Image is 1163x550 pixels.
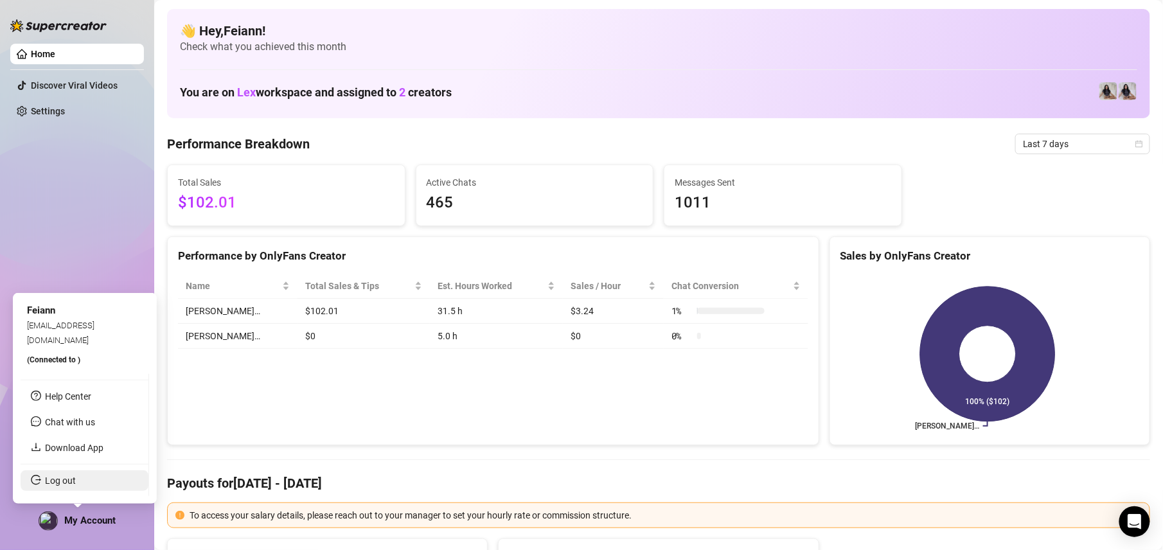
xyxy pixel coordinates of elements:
span: message [31,416,41,427]
span: 2 [399,85,405,99]
span: calendar [1135,140,1143,148]
a: Log out [45,475,76,486]
th: Chat Conversion [664,274,808,299]
div: Est. Hours Worked [438,279,545,293]
span: Sales / Hour [571,279,646,293]
a: Home [31,49,55,59]
span: Messages Sent [675,175,891,190]
span: Total Sales [178,175,395,190]
div: Sales by OnlyFans Creator [840,247,1139,265]
div: Performance by OnlyFans Creator [178,247,808,265]
span: $102.01 [178,191,395,215]
span: Name [186,279,280,293]
td: [PERSON_NAME]… [178,299,297,324]
td: $102.01 [297,299,430,324]
span: Total Sales & Tips [305,279,412,293]
img: Francesca [1099,82,1117,100]
div: To access your salary details, please reach out to your manager to set your hourly rate or commis... [190,508,1142,522]
span: [EMAIL_ADDRESS][DOMAIN_NAME] [27,321,94,344]
td: [PERSON_NAME]… [178,324,297,349]
td: $0 [563,324,664,349]
span: Chat Conversion [671,279,790,293]
img: logo-BBDzfeDw.svg [10,19,107,32]
th: Name [178,274,297,299]
a: Discover Viral Videos [31,80,118,91]
img: profilePics%2FMOLWZQSXvfM60zO7sy7eR3cMqNk1.jpeg [39,512,57,530]
div: Open Intercom Messenger [1119,506,1150,537]
span: 465 [427,191,643,215]
span: Chat with us [45,417,95,427]
span: My Account [64,515,116,526]
text: [PERSON_NAME]… [915,421,979,430]
span: Last 7 days [1023,134,1142,154]
img: Francesca [1119,82,1137,100]
td: $3.24 [563,299,664,324]
h4: Payouts for [DATE] - [DATE] [167,474,1150,492]
span: Lex [237,85,256,99]
h4: 👋 Hey, Feiann ! [180,22,1137,40]
th: Total Sales & Tips [297,274,430,299]
span: 0 % [671,329,692,343]
span: 1011 [675,191,891,215]
span: Active Chats [427,175,643,190]
td: 5.0 h [430,324,563,349]
th: Sales / Hour [563,274,664,299]
td: 31.5 h [430,299,563,324]
a: Help Center [45,391,91,402]
a: Download App [45,443,103,453]
li: Log out [21,470,148,491]
a: Settings [31,106,65,116]
span: 1 % [671,304,692,318]
span: (Connected to ) [27,355,80,364]
span: Check what you achieved this month [180,40,1137,54]
span: exclamation-circle [175,511,184,520]
h4: Performance Breakdown [167,135,310,153]
td: $0 [297,324,430,349]
span: Feiann [27,305,55,316]
h1: You are on workspace and assigned to creators [180,85,452,100]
